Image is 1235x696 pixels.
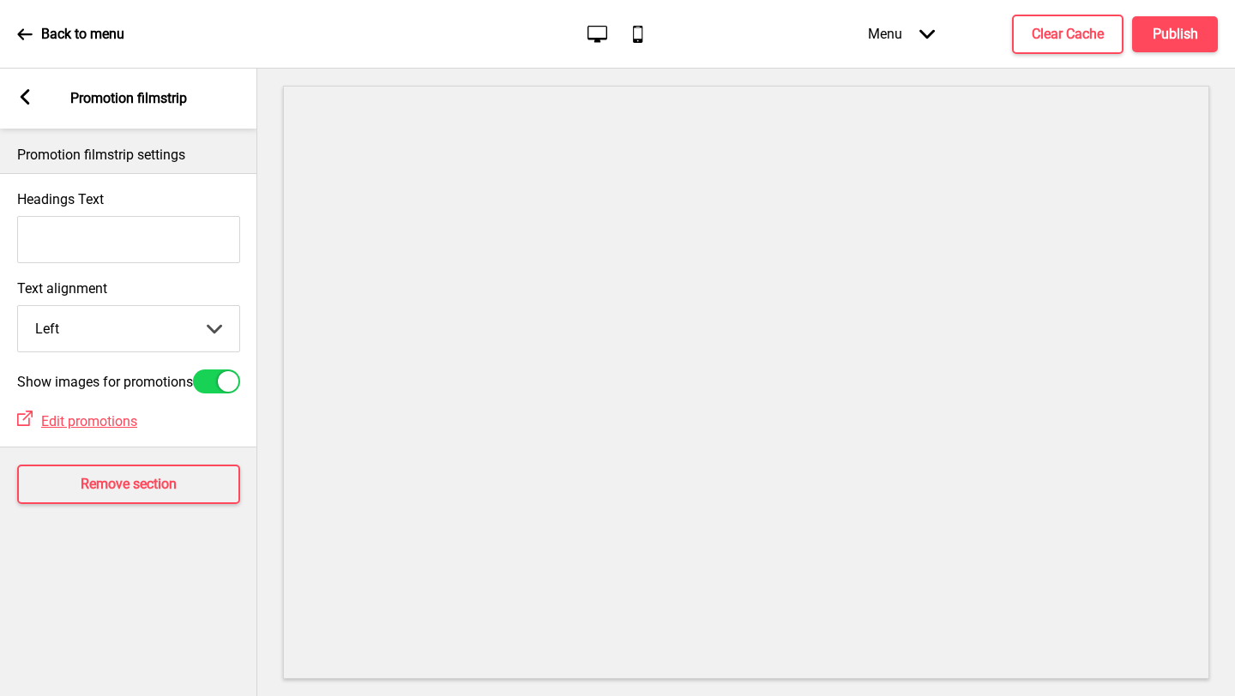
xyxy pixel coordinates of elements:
[1132,16,1218,52] button: Publish
[17,191,104,207] label: Headings Text
[81,475,177,494] h4: Remove section
[1032,25,1104,44] h4: Clear Cache
[17,280,240,297] label: Text alignment
[17,11,124,57] a: Back to menu
[1012,15,1124,54] button: Clear Cache
[1153,25,1198,44] h4: Publish
[851,9,952,59] div: Menu
[41,413,137,429] span: Edit promotions
[17,146,240,165] p: Promotion filmstrip settings
[17,465,240,504] button: Remove section
[41,25,124,44] p: Back to menu
[33,413,137,429] a: Edit promotions
[17,374,193,390] label: Show images for promotions
[70,89,187,108] p: Promotion filmstrip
